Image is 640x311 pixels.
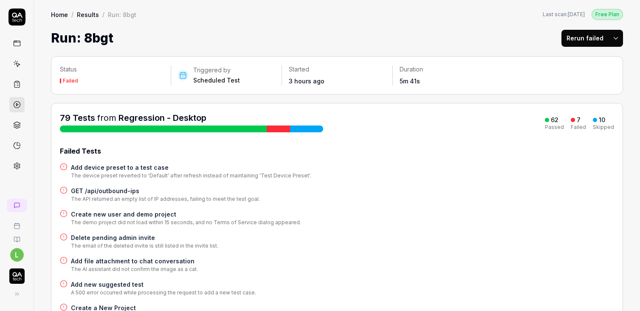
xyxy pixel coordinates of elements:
[543,11,585,18] button: Last scan:[DATE]
[71,257,198,265] a: Add file attachment to chat conversation
[51,10,68,19] a: Home
[400,77,420,85] time: 5m 41s
[71,280,256,289] a: Add new suggested test
[577,116,581,124] div: 7
[71,163,311,172] a: Add device preset to a test case
[9,268,25,284] img: QA Tech Logo
[97,113,116,123] span: from
[60,65,164,74] p: Status
[543,11,585,18] span: Last scan:
[193,66,240,74] div: Triggered by
[571,125,586,130] div: Failed
[108,10,136,19] div: Run: 8bgt
[102,10,104,19] div: /
[77,10,99,19] a: Results
[545,125,564,130] div: Passed
[7,199,27,212] a: New conversation
[3,229,30,243] a: Documentation
[289,77,324,85] time: 3 hours ago
[193,76,240,85] div: Scheduled Test
[63,78,78,83] div: Failed
[60,113,95,123] span: 79 Tests
[51,29,113,48] h1: Run: 8bgt
[71,195,260,203] div: The API returned an empty list of IP addresses, failing to meet the test goal.
[71,210,301,219] a: Create new user and demo project
[3,216,30,229] a: Book a call with us
[593,125,614,130] div: Skipped
[71,289,256,297] div: A 500 error occurred while processing the request to add a new test case.
[71,233,218,242] a: Delete pending admin invite
[71,186,260,195] a: GET /api/outbound-ips
[592,9,623,20] button: Free Plan
[289,65,386,74] p: Started
[3,262,30,285] button: QA Tech Logo
[10,248,24,262] button: l
[599,116,605,124] div: 10
[71,219,301,226] div: The demo project did not load within 15 seconds, and no Terms of Service dialog appeared.
[400,65,496,74] p: Duration
[118,113,206,123] a: Regression - Desktop
[568,11,585,17] time: [DATE]
[561,30,609,47] button: Rerun failed
[71,172,311,180] div: The device preset reverted to 'Default' after refresh instead of maintaining 'Test Device Preset'.
[71,265,198,273] div: The AI assistant did not confirm the image as a cat.
[60,146,614,156] div: Failed Tests
[551,116,558,124] div: 62
[592,9,623,20] div: Free Plan
[71,10,73,19] div: /
[71,242,218,250] div: The email of the deleted invite is still listed in the invite list.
